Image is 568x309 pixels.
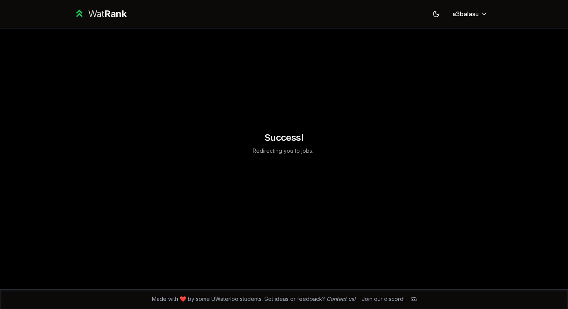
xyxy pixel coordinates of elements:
[152,295,355,303] span: Made with ❤️ by some UWaterloo students. Got ideas or feedback?
[327,295,355,302] a: Contact us!
[104,8,127,19] span: Rank
[88,8,127,20] div: Wat
[253,147,316,155] p: Redirecting you to jobs...
[362,295,405,303] div: Join our discord!
[74,8,127,20] a: WatRank
[452,9,479,19] span: a3balasu
[446,7,494,21] button: a3balasu
[253,132,316,144] h1: Success!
